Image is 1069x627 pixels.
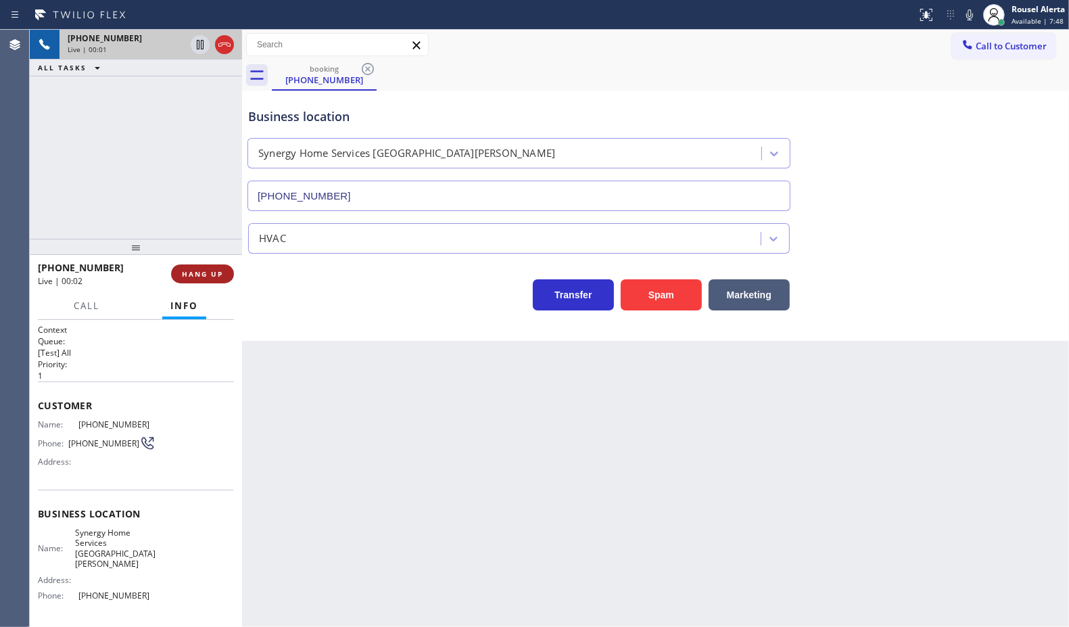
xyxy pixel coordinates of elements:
[38,261,124,274] span: [PHONE_NUMBER]
[273,64,375,74] div: booking
[258,146,555,162] div: Synergy Home Services [GEOGRAPHIC_DATA][PERSON_NAME]
[38,419,79,429] span: Name:
[247,181,790,211] input: Phone Number
[976,40,1047,52] span: Call to Customer
[273,74,375,86] div: [PHONE_NUMBER]
[79,419,156,429] span: [PHONE_NUMBER]
[259,231,286,246] div: HVAC
[1012,16,1064,26] span: Available | 7:48
[68,438,139,448] span: [PHONE_NUMBER]
[38,324,234,335] h1: Context
[66,293,108,319] button: Call
[162,293,206,319] button: Info
[247,34,428,55] input: Search
[38,63,87,72] span: ALL TASKS
[1012,3,1065,15] div: Rousel Alerta
[38,438,68,448] span: Phone:
[38,370,234,381] p: 1
[75,528,156,570] span: Synergy Home Services [GEOGRAPHIC_DATA][PERSON_NAME]
[533,279,614,310] button: Transfer
[709,279,790,310] button: Marketing
[38,275,82,287] span: Live | 00:02
[38,358,234,370] h2: Priority:
[38,575,79,585] span: Address:
[171,264,234,283] button: HANG UP
[38,590,79,601] span: Phone:
[38,347,234,358] p: [Test] All
[68,32,142,44] span: [PHONE_NUMBER]
[273,60,375,89] div: (510) 244-5066
[960,5,979,24] button: Mute
[182,269,223,279] span: HANG UP
[38,457,79,467] span: Address:
[74,300,99,312] span: Call
[38,543,75,553] span: Name:
[170,300,198,312] span: Info
[191,35,210,54] button: Hold Customer
[79,590,156,601] span: [PHONE_NUMBER]
[30,60,114,76] button: ALL TASKS
[38,507,234,520] span: Business location
[68,45,107,54] span: Live | 00:01
[38,335,234,347] h2: Queue:
[621,279,702,310] button: Spam
[215,35,234,54] button: Hang up
[248,108,790,126] div: Business location
[38,399,234,412] span: Customer
[952,33,1055,59] button: Call to Customer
